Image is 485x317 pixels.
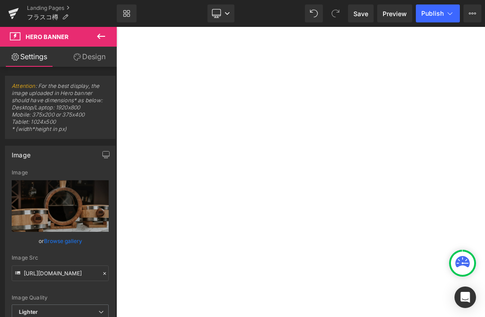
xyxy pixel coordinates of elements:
[12,83,35,89] a: Attention
[117,4,137,22] a: New Library
[416,4,460,22] button: Publish
[12,83,109,139] span: : For the best display, the image uploaded in Hero banner should have dimensions* as below: Deskt...
[19,308,38,315] b: Lighter
[326,4,344,22] button: Redo
[383,9,407,18] span: Preview
[305,4,323,22] button: Undo
[27,13,58,21] span: フラスコ樽
[12,255,109,261] div: Image Src
[12,265,109,281] input: Link
[377,4,412,22] a: Preview
[60,47,119,67] a: Design
[12,236,109,246] div: or
[353,9,368,18] span: Save
[12,295,109,301] div: Image Quality
[27,4,117,12] a: Landing Pages
[454,287,476,308] div: Open Intercom Messenger
[44,233,82,249] a: Browse gallery
[26,33,69,40] span: Hero Banner
[421,10,444,17] span: Publish
[12,146,31,159] div: Image
[463,4,481,22] button: More
[12,169,109,176] div: Image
